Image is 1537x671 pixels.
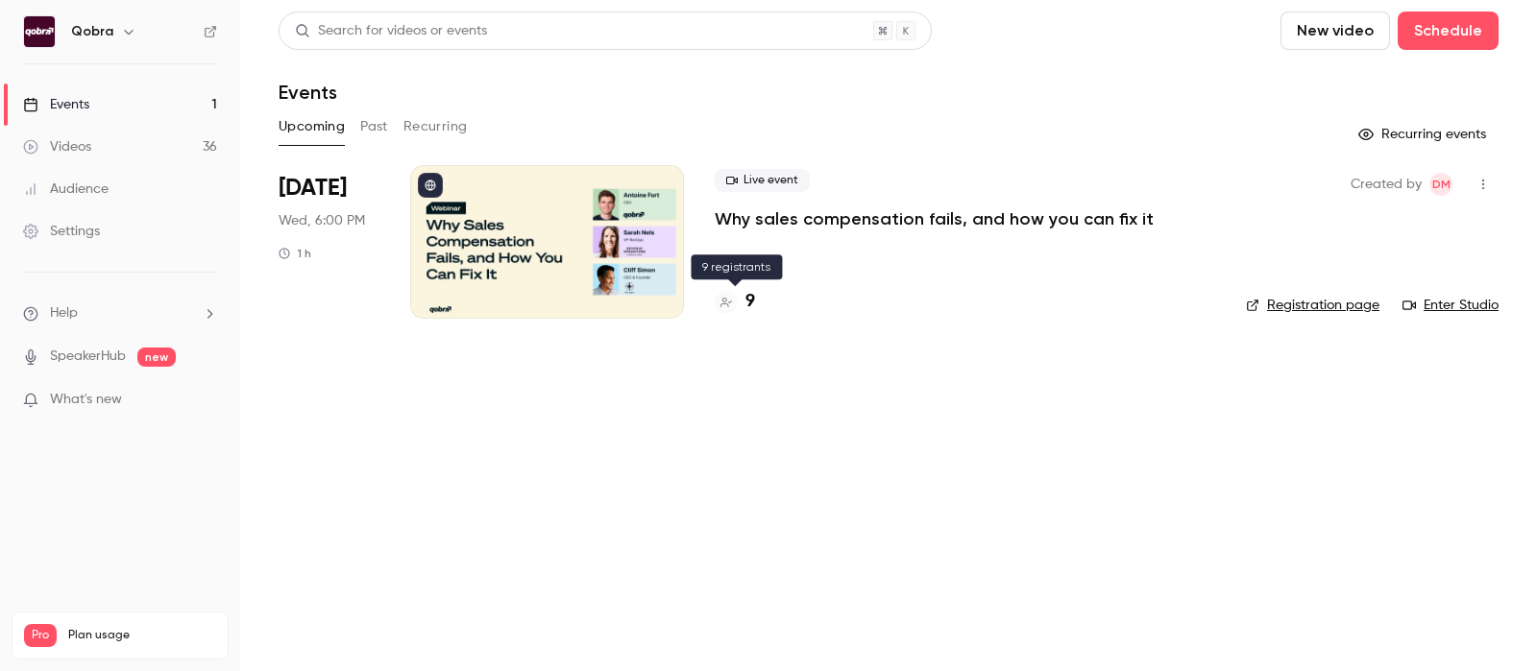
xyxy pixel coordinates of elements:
[279,165,379,319] div: Oct 8 Wed, 6:00 PM (Europe/Paris)
[1403,296,1499,315] a: Enter Studio
[50,303,78,324] span: Help
[24,624,57,647] span: Pro
[279,173,347,204] span: [DATE]
[23,222,100,241] div: Settings
[50,390,122,410] span: What's new
[295,21,487,41] div: Search for videos or events
[1281,12,1390,50] button: New video
[1398,12,1499,50] button: Schedule
[279,111,345,142] button: Upcoming
[71,22,113,41] h6: Qobra
[50,347,126,367] a: SpeakerHub
[360,111,388,142] button: Past
[23,95,89,114] div: Events
[24,16,55,47] img: Qobra
[279,246,311,261] div: 1 h
[1429,173,1452,196] span: Dylan Manceau
[403,111,468,142] button: Recurring
[1351,173,1422,196] span: Created by
[1432,173,1451,196] span: DM
[279,81,337,104] h1: Events
[1350,119,1499,150] button: Recurring events
[23,180,109,199] div: Audience
[745,289,755,315] h4: 9
[279,211,365,230] span: Wed, 6:00 PM
[23,303,217,324] li: help-dropdown-opener
[23,137,91,156] div: Videos
[715,169,810,192] span: Live event
[68,628,216,643] span: Plan usage
[137,347,176,367] span: new
[715,289,755,315] a: 9
[1246,296,1379,315] a: Registration page
[715,207,1154,230] a: Why sales compensation fails, and how you can fix it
